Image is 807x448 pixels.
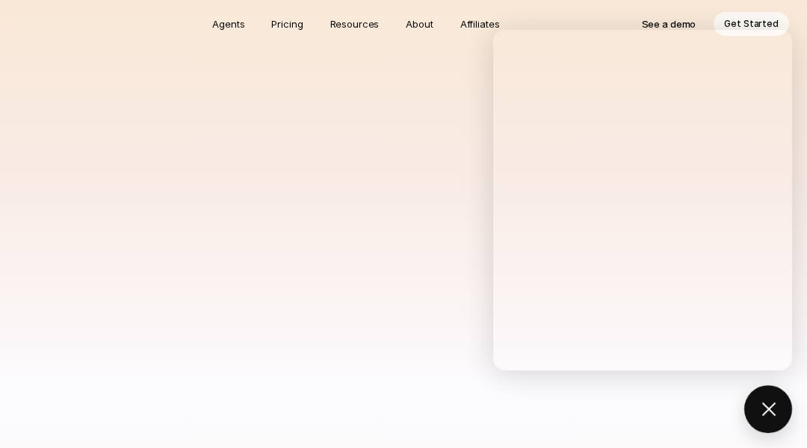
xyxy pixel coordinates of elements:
p: Get Started [724,16,779,31]
p: Pricing [271,16,303,31]
input: Enter your name [194,143,613,177]
a: Affiliates [451,12,509,36]
p: Resources [330,16,380,31]
a: About [397,12,442,36]
a: Pricing [262,12,312,36]
a: Agents [203,12,253,36]
p: See a demo [642,16,696,31]
input: Enter your email address [194,187,613,221]
p: About [406,16,433,31]
p: Agents [212,16,244,31]
a: Get Started [714,12,789,36]
p: Request a longer & deeper demo (from our CEO, [PERSON_NAME]) to checkout the Agents in action. [194,84,613,123]
input: See a demo [194,326,613,360]
h1: Request a demo [145,31,661,66]
p: Affiliates [460,16,500,31]
a: See a demo [631,12,707,36]
a: Resources [321,12,389,36]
